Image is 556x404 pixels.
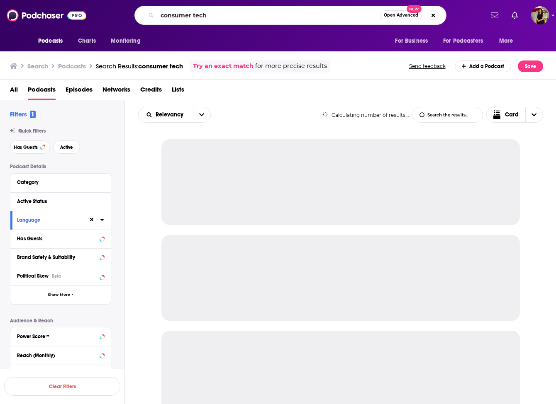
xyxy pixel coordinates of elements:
[140,83,162,100] a: Credits
[78,35,96,47] span: Charts
[255,61,327,71] span: for more precise results
[518,60,543,72] button: Save
[172,83,184,100] a: Lists
[17,350,104,360] button: Reach (Monthly)
[17,334,97,339] div: Power Score™
[17,179,99,185] div: Category
[17,254,97,260] div: Brand Safety & Suitability
[17,177,104,187] button: Category
[17,198,99,204] div: Active Status
[438,33,495,49] button: open menu
[531,6,549,24] button: Show profile menu
[17,196,104,206] button: Active Status
[28,83,56,100] a: Podcasts
[499,35,513,47] span: More
[58,62,86,70] h3: Podcasts
[48,293,70,297] span: Show More
[493,33,524,49] button: open menu
[27,62,48,70] h3: Search
[10,318,111,324] p: Audience & Reach
[111,35,140,47] span: Monitoring
[32,33,73,49] button: open menu
[96,62,183,70] a: Search Results:consumer tech
[10,110,36,118] h2: Filters
[322,112,409,118] div: Calculating number of results...
[7,7,86,23] img: Podchaser - Follow, Share and Rate Podcasts
[455,60,512,72] a: Add a Podcast
[96,62,183,70] div: Search Results:
[193,107,210,122] button: open menu
[407,63,448,70] button: Send feedback
[486,107,544,123] button: Choose View
[157,9,380,22] input: Search podcasts, credits, & more...
[52,273,61,279] div: Beta
[17,273,49,279] span: Political Skew
[138,107,211,123] h2: Choose List sort
[38,35,63,47] span: Podcasts
[193,61,254,71] a: Try an exact match
[10,83,18,100] a: All
[156,112,186,118] span: Relevancy
[105,33,151,49] button: open menu
[102,83,130,100] a: Networks
[73,33,101,49] a: Charts
[10,285,111,304] button: Show More
[17,331,104,341] button: Power Score™
[17,217,83,223] div: Language
[531,6,549,24] span: Logged in as cassey
[407,5,422,13] span: New
[10,164,111,169] p: Podcast Details
[60,145,73,150] span: Active
[17,233,104,244] button: Has Guests
[53,140,80,154] button: Active
[14,145,38,150] span: Has Guests
[508,8,521,22] a: Show notifications dropdown
[389,33,438,49] button: open menu
[4,377,120,396] button: Clear Filters
[17,236,97,242] div: Has Guests
[395,35,428,47] span: For Business
[17,353,97,358] div: Reach (Monthly)
[10,140,50,154] button: Has Guests
[134,6,446,25] div: Search podcasts, credits, & more...
[18,128,46,134] span: Quick Filters
[380,10,422,20] button: Open AdvancedNew
[139,112,193,118] button: open menu
[17,271,104,281] button: Political SkewBeta
[66,83,93,100] a: Episodes
[384,13,418,17] span: Open Advanced
[30,111,36,118] span: 1
[17,215,88,225] button: Language
[488,8,502,22] a: Show notifications dropdown
[443,35,483,47] span: For Podcasters
[531,6,549,24] img: User Profile
[138,62,183,70] span: consumer tech
[17,252,104,262] button: Brand Safety & Suitability
[505,112,519,118] span: Card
